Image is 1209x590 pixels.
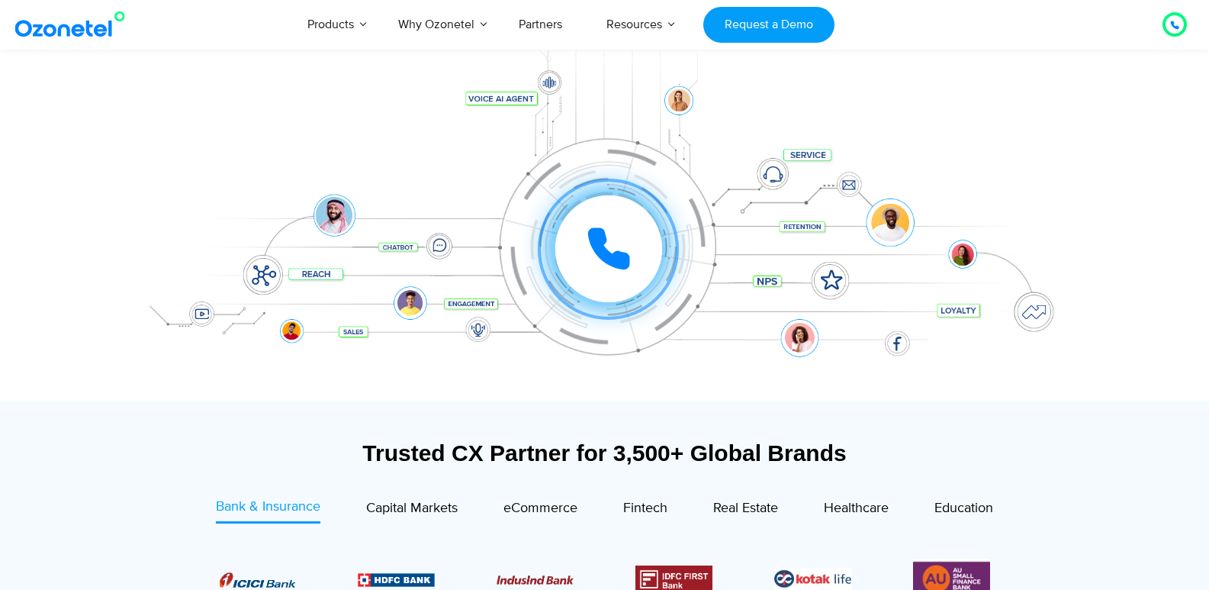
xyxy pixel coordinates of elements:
a: Bank & Insurance [216,497,320,524]
img: Picture10.png [497,575,574,585]
span: Fintech [623,500,667,517]
span: Capital Markets [366,500,458,517]
div: 5 / 6 [774,568,851,590]
span: eCommerce [503,500,577,517]
span: Healthcare [824,500,889,517]
span: Real Estate [713,500,778,517]
a: Real Estate [713,497,778,524]
a: eCommerce [503,497,577,524]
img: Picture9.png [358,573,435,586]
a: Request a Demo [703,7,834,43]
div: Trusted CX Partner for 3,500+ Global Brands [136,440,1074,466]
a: Education [934,497,993,524]
div: 2 / 6 [358,570,435,588]
span: Education [934,500,993,517]
a: Capital Markets [366,497,458,524]
a: Fintech [623,497,667,524]
a: Healthcare [824,497,889,524]
div: 1 / 6 [219,570,296,588]
img: Picture8.png [219,572,296,588]
span: Bank & Insurance [216,498,320,515]
img: Picture26.jpg [774,568,851,590]
div: 3 / 6 [497,570,574,588]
